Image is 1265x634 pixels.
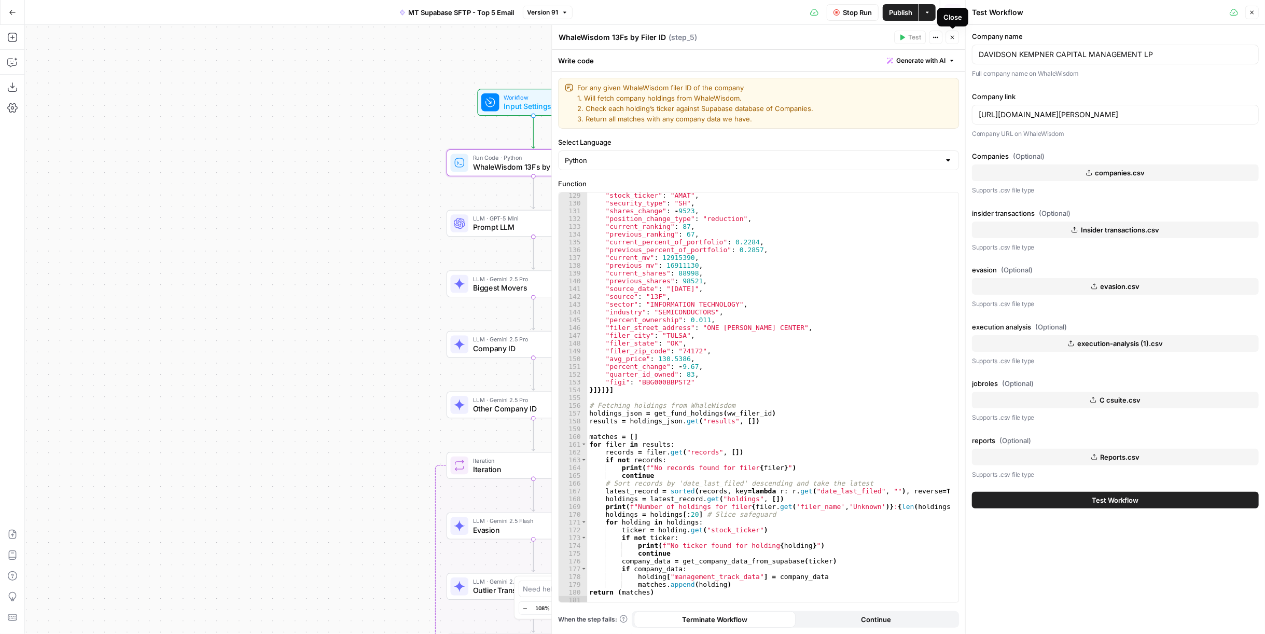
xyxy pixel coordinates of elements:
[447,513,620,540] div: LLM · Gemini 2.5 FlashEvasionStep 29
[559,254,587,261] div: 137
[559,394,587,402] div: 155
[473,395,586,404] span: LLM · Gemini 2.5 Pro
[972,378,1259,389] label: jobroles
[447,149,620,176] div: Run Code · PythonWhaleWisdom 13Fs by Filer IDStep 5
[559,433,587,440] div: 160
[972,129,1259,139] p: Company URL on WhaleWisdom
[559,402,587,409] div: 156
[559,238,587,246] div: 135
[527,8,559,17] span: Version 91
[473,577,587,586] span: LLM · Gemini 2.5 Pro
[559,440,587,448] div: 161
[559,363,587,370] div: 151
[447,331,620,358] div: LLM · Gemini 2.5 ProCompany IDStep 40
[559,293,587,300] div: 142
[883,54,959,67] button: Generate with AI
[972,470,1259,480] p: Supports .csv file type
[979,109,1252,120] input: https://whalewisdom.com/filer/bank-of-oklahoma-national-association
[559,534,587,542] div: 173
[536,604,550,612] span: 108%
[581,456,587,464] span: Toggle code folding, rows 163 through 165
[473,516,586,525] span: LLM · Gemini 2.5 Flash
[1001,265,1033,275] span: (Optional)
[559,332,587,339] div: 147
[559,191,587,199] div: 129
[581,518,587,526] span: Toggle code folding, rows 171 through 179
[532,297,535,329] g: Edge from step_50 to step_40
[532,539,535,572] g: Edge from step_29 to step_41
[559,472,587,479] div: 165
[559,479,587,487] div: 166
[559,347,587,355] div: 149
[559,316,587,324] div: 145
[473,161,590,173] span: WhaleWisdom 13Fs by Filer ID
[972,299,1259,309] p: Supports .csv file type
[581,534,587,542] span: Toggle code folding, rows 173 through 175
[473,403,586,415] span: Other Company ID
[559,518,587,526] div: 171
[532,357,535,390] g: Edge from step_40 to step_57
[1101,281,1140,292] span: evasion.csv
[559,464,587,472] div: 164
[559,417,587,425] div: 158
[972,412,1259,423] p: Supports .csv file type
[972,392,1259,408] button: C csuite.csv
[559,549,587,557] div: 175
[447,452,620,479] div: IterationIterationStep 6
[883,4,919,21] button: Publish
[577,82,952,124] textarea: For any given WhaleWisdom filer ID of the company 1. Will fetch company holdings from WhaleWisdom...
[559,386,587,394] div: 154
[559,355,587,363] div: 150
[559,526,587,534] div: 172
[504,93,559,102] span: Workflow
[1013,151,1045,161] span: (Optional)
[473,214,586,223] span: LLM · GPT-5 Mini
[559,503,587,511] div: 169
[473,456,590,465] span: Iteration
[559,246,587,254] div: 136
[559,409,587,417] div: 157
[972,91,1259,102] label: Company link
[473,154,590,162] span: Run Code · Python
[559,596,587,604] div: 181
[473,343,586,354] span: Company ID
[559,207,587,215] div: 131
[972,185,1259,196] p: Supports .csv file type
[972,265,1259,275] label: evasion
[473,464,590,475] span: Iteration
[559,565,587,573] div: 177
[559,448,587,456] div: 162
[559,456,587,464] div: 163
[559,277,587,285] div: 140
[532,600,535,632] g: Edge from step_41 to step_42
[1100,395,1141,405] span: C csuite.csv
[559,324,587,332] div: 146
[559,300,587,308] div: 143
[559,285,587,293] div: 141
[559,223,587,230] div: 133
[447,270,620,297] div: LLM · Gemini 2.5 ProBiggest MoversStep 50
[972,68,1259,79] p: Full company name on WhaleWisdom
[559,269,587,277] div: 139
[972,435,1259,446] label: reports
[999,435,1031,446] span: (Optional)
[669,32,697,43] span: ( step_5 )
[532,478,535,511] g: Edge from step_6 to step_29
[447,89,620,116] div: WorkflowInput SettingsInputs
[558,178,959,189] label: Function
[558,615,628,624] a: When the step fails:
[972,449,1259,465] button: Reports.csv
[559,495,587,503] div: 168
[504,101,559,112] span: Input Settings
[447,573,620,600] div: LLM · Gemini 2.5 ProOutlier TransactionsStep 41
[473,274,586,283] span: LLM · Gemini 2.5 Pro
[972,164,1259,181] button: companies.csv
[682,614,747,625] span: Terminate Workflow
[473,282,586,294] span: Biggest Movers
[447,210,620,237] div: LLM · GPT-5 MiniPrompt LLMStep 53
[473,525,586,536] span: Evasion
[532,237,535,269] g: Edge from step_53 to step_50
[473,585,587,596] span: Outlier Transactions
[1095,168,1145,178] span: companies.csv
